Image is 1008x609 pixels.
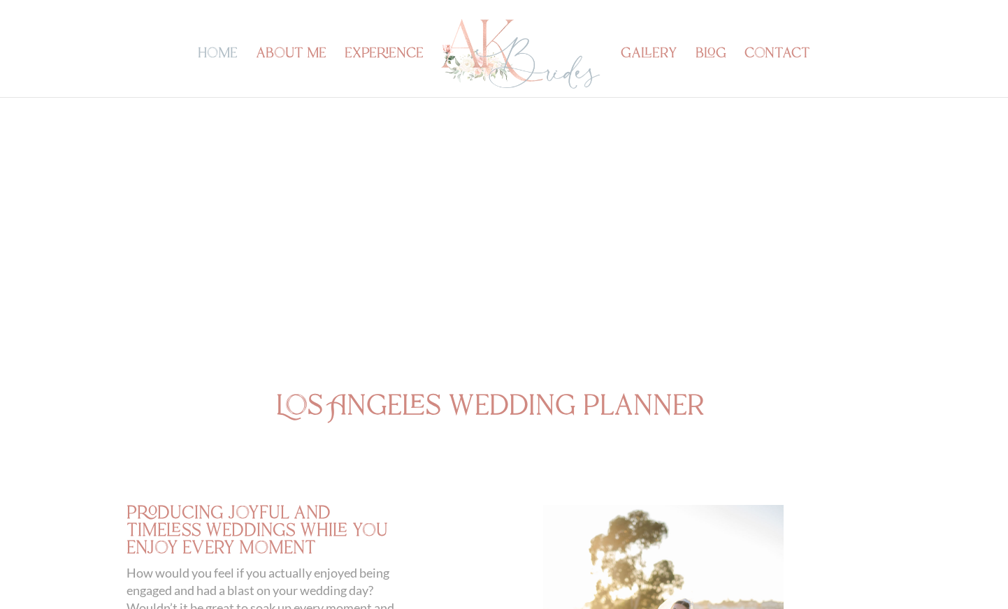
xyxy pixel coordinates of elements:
[696,49,726,97] a: blog
[256,49,326,97] a: about me
[127,501,388,561] span: producing joyful and timeless weddings while you enjoy every moment
[621,49,677,97] a: gallery
[345,49,424,97] a: experience
[198,49,238,97] a: home
[744,49,810,97] a: contact
[276,392,732,427] h1: Los Angeles wedding planner
[439,15,602,93] img: Los Angeles Wedding Planner - AK Brides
